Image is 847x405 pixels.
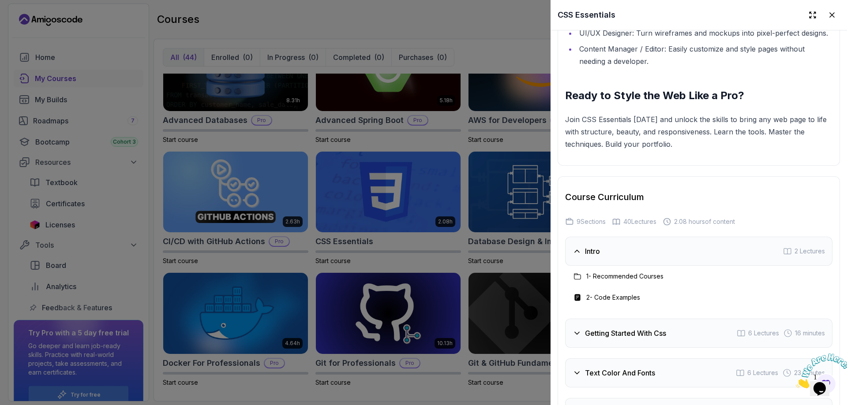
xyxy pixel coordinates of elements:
li: UI/UX Designer: Turn wireframes and mockups into pixel-perfect designs. [577,27,832,39]
h2: Course Curriculum [565,191,832,203]
button: Text Color And Fonts6 Lectures 23 minutes [565,358,832,387]
h3: 1 - Recommended Courses [586,272,663,281]
iframe: chat widget [792,350,847,392]
h3: Text Color And Fonts [585,368,655,378]
h2: Ready to Style the Web Like a Pro? [565,89,832,103]
p: Join CSS Essentials [DATE] and unlock the skills to bring any web page to life with structure, be... [565,113,832,150]
img: Chat attention grabber [4,4,58,38]
span: 2 Lectures [795,247,825,256]
h3: Getting Started With Css [585,328,666,338]
li: Content Manager / Editor: Easily customize and style pages without needing a developer. [577,43,832,67]
button: Intro2 Lectures [565,237,832,266]
span: 16 minutes [795,329,825,338]
button: Getting Started With Css6 Lectures 16 minutes [565,319,832,348]
span: 6 Lectures [748,329,779,338]
h2: CSS Essentials [558,9,615,21]
span: 1 [4,4,7,11]
span: 9 Sections [577,217,606,226]
span: 2.08 hours of content [674,217,735,226]
span: 6 Lectures [747,368,778,377]
button: Expand drawer [805,7,821,23]
span: 40 Lectures [623,217,656,226]
h3: 2 - Code Examples [586,293,640,302]
h3: Intro [585,246,600,256]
